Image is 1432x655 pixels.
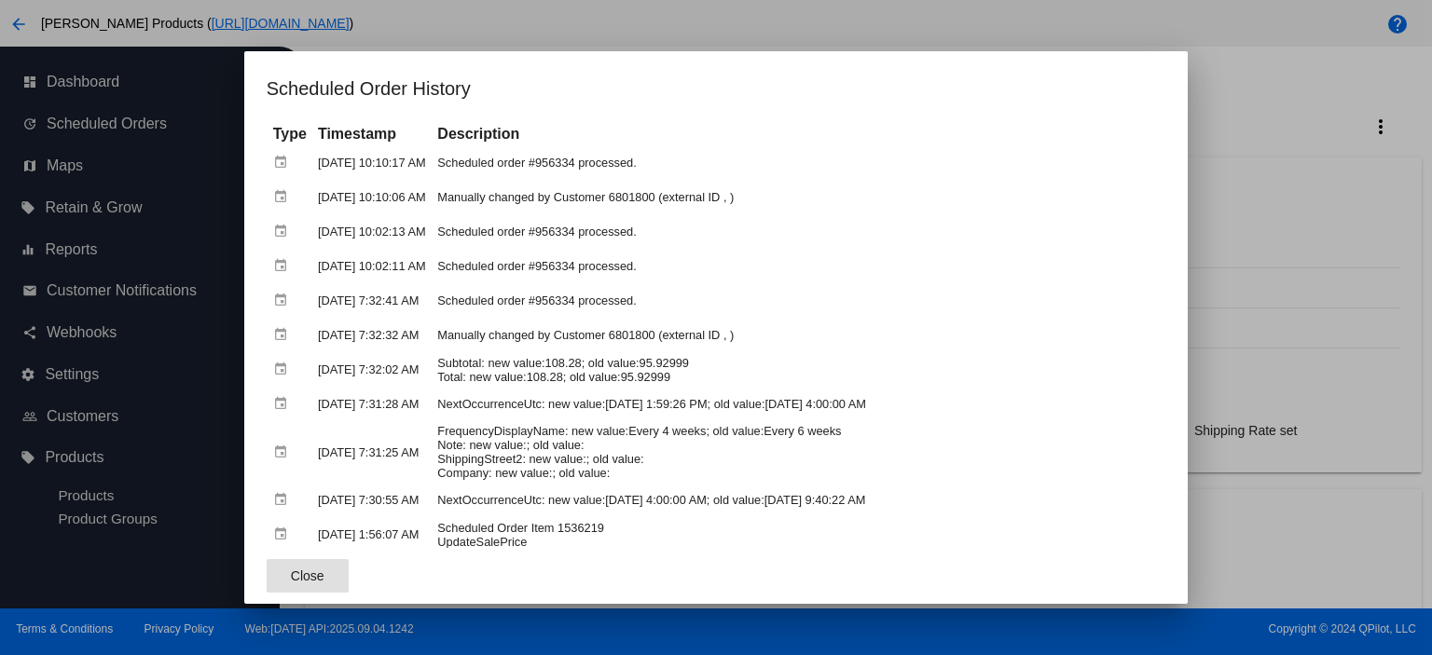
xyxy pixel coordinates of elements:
td: Scheduled order #956334 processed. [433,250,1163,282]
td: Scheduled Order Item 1536219 UpdateSalePrice [433,518,1163,551]
mat-icon: event [273,485,296,514]
span: Close [291,568,324,583]
td: NextOccurrenceUtc: new value:[DATE] 4:00:00 AM; old value:[DATE] 9:40:22 AM [433,484,1163,516]
mat-icon: event [273,321,296,349]
th: Type [268,124,311,144]
h1: Scheduled Order History [267,74,1166,103]
td: [DATE] 7:31:25 AM [313,422,431,482]
th: Timestamp [313,124,431,144]
mat-icon: event [273,183,296,212]
td: [DATE] 7:32:02 AM [313,353,431,386]
td: NextOccurrenceUtc: new value:[DATE] 1:59:26 PM; old value:[DATE] 4:00:00 AM [433,388,1163,420]
td: Scheduled order #956334 processed. [433,215,1163,248]
mat-icon: event [273,389,296,418]
td: [DATE] 7:31:28 AM [313,388,431,420]
mat-icon: event [273,355,296,384]
mat-icon: event [273,286,296,315]
td: [DATE] 7:32:41 AM [313,284,431,317]
td: [DATE] 10:10:06 AM [313,181,431,213]
td: Manually changed by Customer 6801800 (external ID , ) [433,319,1163,351]
button: Close dialog [267,559,349,593]
td: [DATE] 7:30:55 AM [313,484,431,516]
td: [DATE] 10:10:17 AM [313,146,431,179]
td: Subtotal: new value:108.28; old value:95.92999 Total: new value:108.28; old value:95.92999 [433,353,1163,386]
td: [DATE] 7:32:32 AM [313,319,431,351]
th: Description [433,124,1163,144]
td: Scheduled order #956334 processed. [433,284,1163,317]
td: [DATE] 10:02:13 AM [313,215,431,248]
td: [DATE] 10:02:11 AM [313,250,431,282]
mat-icon: event [273,148,296,177]
td: Scheduled order #956334 processed. [433,146,1163,179]
td: FrequencyDisplayName: new value:Every 4 weeks; old value:Every 6 weeks Note: new value:; old valu... [433,422,1163,482]
td: Manually changed by Customer 6801800 (external ID , ) [433,181,1163,213]
mat-icon: event [273,520,296,549]
mat-icon: event [273,217,296,246]
td: [DATE] 1:56:07 AM [313,518,431,551]
mat-icon: event [273,438,296,467]
mat-icon: event [273,252,296,280]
